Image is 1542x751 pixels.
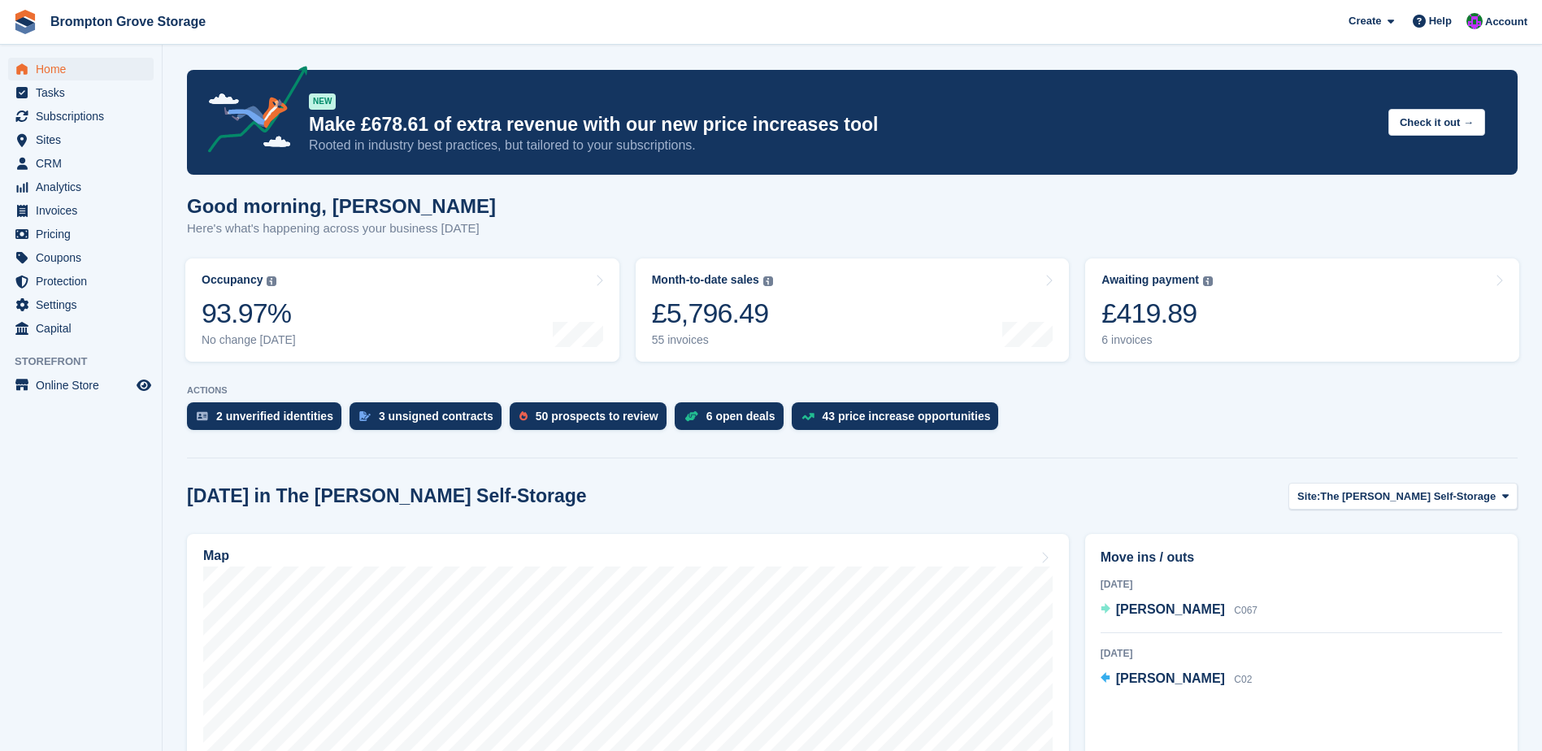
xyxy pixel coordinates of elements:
span: CRM [36,152,133,175]
div: 6 invoices [1101,333,1213,347]
a: menu [8,152,154,175]
span: Analytics [36,176,133,198]
span: Online Store [36,374,133,397]
div: NEW [309,93,336,110]
span: Subscriptions [36,105,133,128]
a: menu [8,293,154,316]
span: C067 [1234,605,1257,616]
div: £5,796.49 [652,297,773,330]
img: icon-info-grey-7440780725fd019a000dd9b08b2336e03edf1995a4989e88bcd33f0948082b44.svg [1203,276,1213,286]
div: 93.97% [202,297,296,330]
a: Awaiting payment £419.89 6 invoices [1085,258,1519,362]
span: Storefront [15,354,162,370]
a: Occupancy 93.97% No change [DATE] [185,258,619,362]
span: Coupons [36,246,133,269]
span: Create [1349,13,1381,29]
div: £419.89 [1101,297,1213,330]
a: Preview store [134,375,154,395]
a: menu [8,317,154,340]
span: [PERSON_NAME] [1116,602,1225,616]
a: Brompton Grove Storage [44,8,212,35]
div: Occupancy [202,273,263,287]
span: C02 [1234,674,1252,685]
a: menu [8,128,154,151]
span: Settings [36,293,133,316]
div: No change [DATE] [202,333,296,347]
div: Month-to-date sales [652,273,759,287]
a: 43 price increase opportunities [792,402,1007,438]
a: menu [8,270,154,293]
span: Invoices [36,199,133,222]
a: menu [8,199,154,222]
div: [DATE] [1101,577,1502,592]
p: Here's what's happening across your business [DATE] [187,219,496,238]
span: [PERSON_NAME] [1116,671,1225,685]
img: verify_identity-adf6edd0f0f0b5bbfe63781bf79b02c33cf7c696d77639b501bdc392416b5a36.svg [197,411,208,421]
h2: Move ins / outs [1101,548,1502,567]
a: menu [8,223,154,245]
img: icon-info-grey-7440780725fd019a000dd9b08b2336e03edf1995a4989e88bcd33f0948082b44.svg [267,276,276,286]
div: [DATE] [1101,646,1502,661]
p: Make £678.61 of extra revenue with our new price increases tool [309,113,1375,137]
a: menu [8,58,154,80]
span: Pricing [36,223,133,245]
a: menu [8,81,154,104]
div: 6 open deals [706,410,775,423]
div: 3 unsigned contracts [379,410,493,423]
span: Account [1485,14,1527,30]
div: 50 prospects to review [536,410,658,423]
img: price-adjustments-announcement-icon-8257ccfd72463d97f412b2fc003d46551f7dbcb40ab6d574587a9cd5c0d94... [194,66,308,158]
span: Home [36,58,133,80]
img: icon-info-grey-7440780725fd019a000dd9b08b2336e03edf1995a4989e88bcd33f0948082b44.svg [763,276,773,286]
div: 43 price increase opportunities [823,410,991,423]
span: Site: [1297,488,1320,505]
div: Awaiting payment [1101,273,1199,287]
a: menu [8,105,154,128]
img: price_increase_opportunities-93ffe204e8149a01c8c9dc8f82e8f89637d9d84a8eef4429ea346261dce0b2c0.svg [801,413,814,420]
img: stora-icon-8386f47178a22dfd0bd8f6a31ec36ba5ce8667c1dd55bd0f319d3a0aa187defe.svg [13,10,37,34]
button: Site: The [PERSON_NAME] Self-Storage [1288,483,1518,510]
h2: Map [203,549,229,563]
a: 50 prospects to review [510,402,675,438]
img: contract_signature_icon-13c848040528278c33f63329250d36e43548de30e8caae1d1a13099fd9432cc5.svg [359,411,371,421]
a: 3 unsigned contracts [350,402,510,438]
a: Month-to-date sales £5,796.49 55 invoices [636,258,1070,362]
span: Tasks [36,81,133,104]
span: The [PERSON_NAME] Self-Storage [1320,488,1496,505]
h2: [DATE] in The [PERSON_NAME] Self-Storage [187,485,587,507]
span: Help [1429,13,1452,29]
a: menu [8,374,154,397]
p: ACTIONS [187,385,1518,396]
span: Capital [36,317,133,340]
div: 2 unverified identities [216,410,333,423]
p: Rooted in industry best practices, but tailored to your subscriptions. [309,137,1375,154]
h1: Good morning, [PERSON_NAME] [187,195,496,217]
img: deal-1b604bf984904fb50ccaf53a9ad4b4a5d6e5aea283cecdc64d6e3604feb123c2.svg [684,410,698,422]
button: Check it out → [1388,109,1485,136]
a: 6 open deals [675,402,792,438]
img: prospect-51fa495bee0391a8d652442698ab0144808aea92771e9ea1ae160a38d050c398.svg [519,411,528,421]
a: menu [8,246,154,269]
span: Protection [36,270,133,293]
a: 2 unverified identities [187,402,350,438]
a: [PERSON_NAME] C067 [1101,600,1257,621]
a: [PERSON_NAME] C02 [1101,669,1253,690]
span: Sites [36,128,133,151]
div: 55 invoices [652,333,773,347]
img: Jo Brock [1466,13,1483,29]
a: menu [8,176,154,198]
